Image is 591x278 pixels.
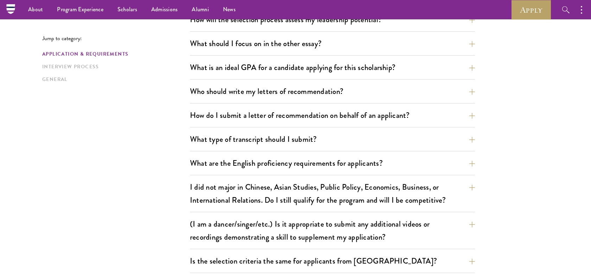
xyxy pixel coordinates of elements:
[190,12,475,27] button: How will the selection process assess my leadership potential?
[42,50,186,58] a: Application & Requirements
[190,253,475,269] button: Is the selection criteria the same for applicants from [GEOGRAPHIC_DATA]?
[190,36,475,51] button: What should I focus on in the other essay?
[190,155,475,171] button: What are the English proficiency requirements for applicants?
[190,131,475,147] button: What type of transcript should I submit?
[190,83,475,99] button: Who should write my letters of recommendation?
[190,59,475,75] button: What is an ideal GPA for a candidate applying for this scholarship?
[190,179,475,208] button: I did not major in Chinese, Asian Studies, Public Policy, Economics, Business, or International R...
[190,216,475,245] button: (I am a dancer/singer/etc.) Is it appropriate to submit any additional videos or recordings demon...
[190,107,475,123] button: How do I submit a letter of recommendation on behalf of an applicant?
[42,35,190,42] p: Jump to category:
[42,63,186,70] a: Interview Process
[42,76,186,83] a: General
